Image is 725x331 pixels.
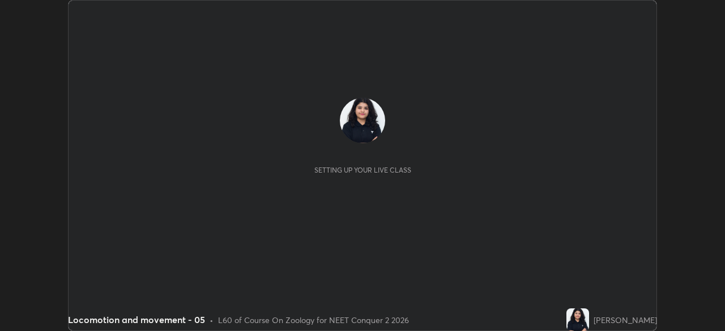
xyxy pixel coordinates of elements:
div: • [210,314,214,326]
div: L60 of Course On Zoology for NEET Conquer 2 2026 [218,314,409,326]
img: d65cdba0ac1c438fb9f388b0b8c38f09.jpg [340,98,385,143]
img: d65cdba0ac1c438fb9f388b0b8c38f09.jpg [566,308,589,331]
div: [PERSON_NAME] [594,314,657,326]
div: Setting up your live class [314,166,411,174]
div: Locomotion and movement - 05 [68,313,205,326]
